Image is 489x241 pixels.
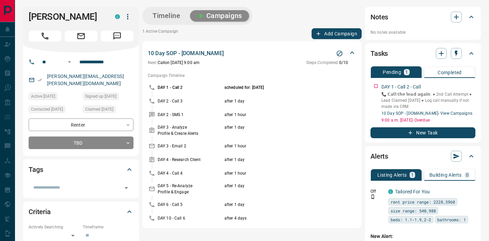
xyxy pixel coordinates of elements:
span: beds: 1.1-1.9,2-2 [391,216,431,223]
div: Alerts [370,148,475,164]
p: New Alert: [370,233,475,240]
svg: Push Notification Only [370,194,375,199]
p: Building Alerts [429,173,462,177]
span: Signed up [DATE] [85,93,116,100]
p: Timeframe: [83,224,133,230]
p: Off [370,188,384,194]
h2: Alerts [370,151,388,162]
span: Message [101,31,133,42]
p: after 1 hour [224,112,333,118]
p: after 1 day [224,98,333,104]
button: Open [122,183,131,193]
p: 0 / 10 [306,60,348,66]
div: Tue Sep 09 2025 [83,106,133,115]
div: 10 Day SOP - [DOMAIN_NAME]Stop CampaignNext:Callon [DATE] 9:00 amSteps Completed:0/10 [148,48,356,67]
button: Timeline [146,10,187,21]
p: after 1 hour [224,170,333,176]
svg: Email Verified [37,78,42,82]
p: after 1 day [224,157,333,163]
p: DAY 5 - Re-Analyze Profile & Engage [158,183,223,195]
h2: Notes [370,12,388,22]
p: DAY 1 - Call 2 [158,84,223,91]
div: Criteria [29,204,133,220]
div: Tue Sep 09 2025 [29,106,79,115]
div: Renter [29,118,133,131]
p: 1 [405,70,408,75]
span: Active [DATE] [31,93,55,100]
p: DAY 2 - Call 3 [158,98,223,104]
div: Tags [29,161,133,178]
p: after 1 day [224,202,333,208]
span: Contacted [DATE] [31,106,63,113]
p: No notes available [370,29,475,35]
p: Call on [DATE] 9:00 am [148,60,200,66]
a: [PERSON_NAME][EMAIL_ADDRESS][PERSON_NAME][DOMAIN_NAME] [47,74,124,86]
p: DAY 10 - Call 6 [158,215,223,221]
p: 1 Active Campaign [142,28,178,39]
button: New Task [370,127,475,138]
button: Stop Campaign [334,48,345,59]
p: 📞 𝗖𝗮𝗹𝗹 𝘁𝗵𝗲 𝗹𝗲𝗮𝗱 𝗮𝗴𝗮𝗶𝗻. ● 2nd Call Attempt ● Lead Claimed [DATE] ‎● Log call manually if not made ... [381,91,475,110]
span: rent price range: 2228,3960 [391,198,455,205]
p: DAY 4 - Call 4 [158,170,223,176]
h2: Tasks [370,48,388,59]
p: Listing Alerts [377,173,407,177]
button: Add Campaign [312,28,362,39]
div: Tue Sep 09 2025 [83,93,133,102]
h1: [PERSON_NAME] [29,11,105,22]
div: Tasks [370,45,475,62]
div: Tue Sep 09 2025 [29,93,79,102]
h2: Criteria [29,206,51,217]
p: Actively Searching: [29,224,79,230]
p: Pending [383,70,401,75]
p: Campaign Timeline [148,73,356,79]
p: DAY 1 - Call 2 - Call [381,83,421,91]
p: after 1 day [224,124,333,136]
span: size range: 540,988 [391,207,436,214]
p: 10 Day SOP - [DOMAIN_NAME] [148,49,224,58]
div: Notes [370,9,475,25]
p: DAY 3 - Analyze Profile & Create Alerts [158,124,223,136]
span: bathrooms: 1 [437,216,466,223]
p: DAY 3 - Email 2 [158,143,223,149]
p: scheduled for: [DATE] [224,84,333,91]
p: after 1 hour [224,143,333,149]
p: Completed [438,70,462,75]
button: Campaigns [190,10,249,21]
h2: Tags [29,164,43,175]
span: Call [29,31,61,42]
p: DAY 4 - Research Client [158,157,223,163]
p: 0 [466,173,469,177]
div: condos.ca [115,14,120,19]
p: DAY 6 - Call 5 [158,202,223,208]
p: 1 [411,173,414,177]
span: Email [65,31,97,42]
p: after 4 days [224,215,333,221]
span: Next: [148,60,158,65]
p: DAY 2 - SMS 1 [158,112,223,118]
button: Open [65,58,74,66]
span: Steps Completed: [306,60,339,65]
a: 10 Day SOP - [DOMAIN_NAME]- View Campaigns [381,111,472,116]
div: TBD [29,136,133,149]
span: Claimed [DATE] [85,106,113,113]
a: Tailored For You [395,189,430,194]
div: condos.ca [388,189,393,194]
p: after 1 day [224,183,333,195]
p: 9:00 a.m. [DATE] - Overdue [381,117,475,123]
